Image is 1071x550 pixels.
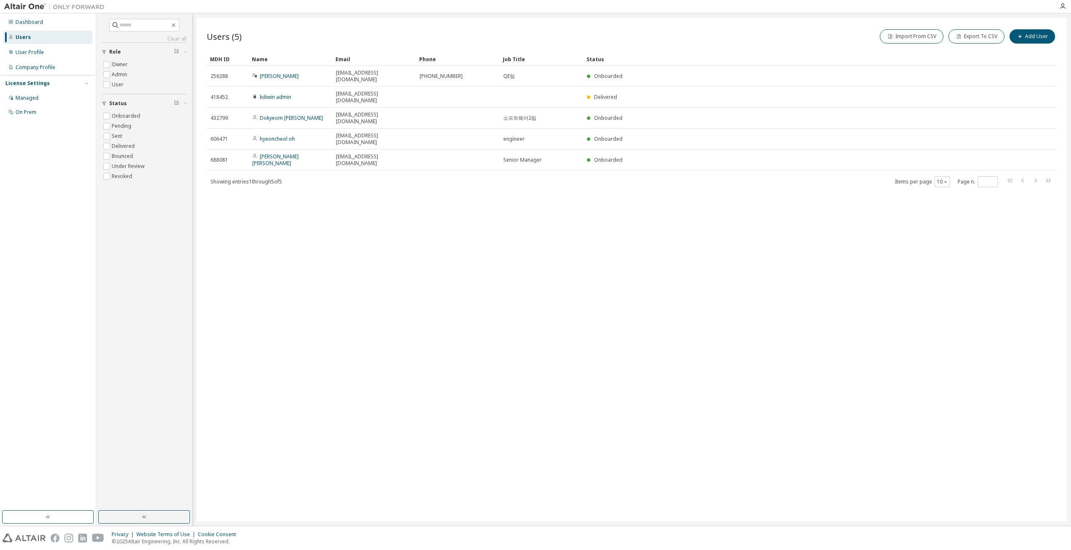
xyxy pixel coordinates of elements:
p: © 2025 Altair Engineering, Inc. All Rights Reserved. [112,538,241,545]
span: [EMAIL_ADDRESS][DOMAIN_NAME] [336,132,412,146]
span: Items per page [895,176,950,187]
div: On Prem [15,109,36,116]
img: facebook.svg [51,534,59,542]
span: [EMAIL_ADDRESS][DOMAIN_NAME] [336,90,412,104]
span: [EMAIL_ADDRESS][DOMAIN_NAME] [336,70,412,83]
div: Job Title [503,52,580,66]
button: Import From CSV [880,29,943,44]
a: kdiwin admin [260,93,291,101]
button: 10 [937,178,948,185]
span: engineer [503,136,525,142]
label: Admin [112,70,129,80]
span: [PHONE_NUMBER] [420,73,463,80]
span: Role [109,49,121,55]
a: Dokyeom [PERSON_NAME] [260,114,323,121]
span: QE팀 [503,73,515,80]
a: hyeoncheol oh [260,135,295,142]
div: Users [15,34,31,41]
img: youtube.svg [92,534,104,542]
span: Onboarded [594,135,623,142]
img: altair_logo.svg [3,534,46,542]
span: Users (5) [207,31,242,42]
span: Clear filter [174,100,179,107]
img: instagram.svg [64,534,73,542]
label: Under Review [112,161,146,171]
div: Managed [15,95,38,101]
span: [EMAIL_ADDRESS][DOMAIN_NAME] [336,111,412,125]
span: Status [109,100,127,107]
button: Role [102,43,187,61]
div: License Settings [5,80,50,87]
label: Delivered [112,141,136,151]
label: Onboarded [112,111,142,121]
label: Revoked [112,171,134,181]
span: Onboarded [594,72,623,80]
span: Clear filter [174,49,179,55]
img: linkedin.svg [78,534,87,542]
label: Bounced [112,151,135,161]
span: 256288 [210,73,228,80]
div: Cookie Consent [198,531,241,538]
span: Showing entries 1 through 5 of 5 [210,178,282,185]
span: Onboarded [594,156,623,163]
label: Sent [112,131,124,141]
div: Dashboard [15,19,43,26]
button: Add User [1010,29,1055,44]
div: Company Profile [15,64,55,71]
div: Status [587,52,1013,66]
div: Email [336,52,413,66]
a: Clear all [102,36,187,42]
img: Altair One [4,3,109,11]
div: Name [252,52,329,66]
span: 432799 [210,115,228,121]
span: Onboarded [594,114,623,121]
a: [PERSON_NAME] [PERSON_NAME] [252,153,299,167]
span: 688081 [210,157,228,163]
label: Owner [112,59,129,70]
button: Export To CSV [948,29,1004,44]
label: User [112,80,125,90]
span: Senior Manager [503,157,542,163]
span: 소프트웨어2팀 [503,115,536,121]
span: 606471 [210,136,228,142]
div: MDH ID [210,52,245,66]
label: Pending [112,121,133,131]
span: 418452 [210,94,228,101]
span: Page n. [958,176,998,187]
div: Website Terms of Use [136,531,198,538]
a: [PERSON_NAME] [260,72,299,80]
span: Delivered [594,93,617,101]
span: [EMAIL_ADDRESS][DOMAIN_NAME] [336,153,412,167]
div: Privacy [112,531,136,538]
div: Phone [419,52,496,66]
button: Status [102,94,187,113]
div: User Profile [15,49,44,56]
